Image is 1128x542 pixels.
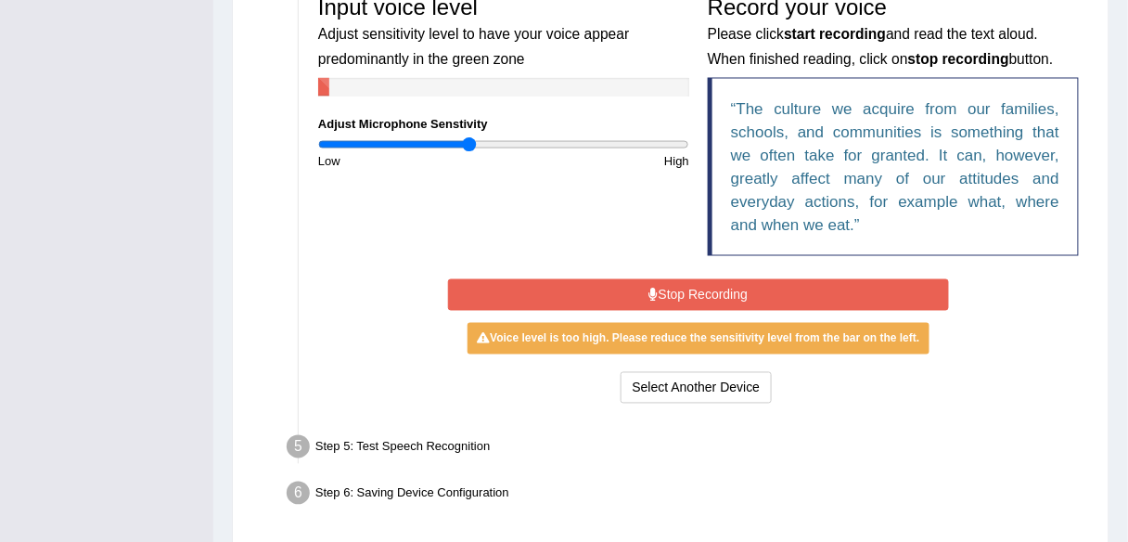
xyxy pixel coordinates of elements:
[708,26,1054,66] small: Please click and read the text aloud. When finished reading, click on button.
[731,100,1059,234] q: The culture we acquire from our families, schools, and communities is something that we often tak...
[278,430,1100,471] div: Step 5: Test Speech Recognition
[309,152,504,170] div: Low
[908,51,1009,67] b: stop recording
[784,26,886,42] b: start recording
[318,115,488,133] label: Adjust Microphone Senstivity
[621,372,773,404] button: Select Another Device
[448,279,949,311] button: Stop Recording
[318,26,629,66] small: Adjust sensitivity level to have your voice appear predominantly in the green zone
[468,323,929,355] div: Voice level is too high. Please reduce the sensitivity level from the bar on the left.
[278,476,1100,517] div: Step 6: Saving Device Configuration
[504,152,699,170] div: High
